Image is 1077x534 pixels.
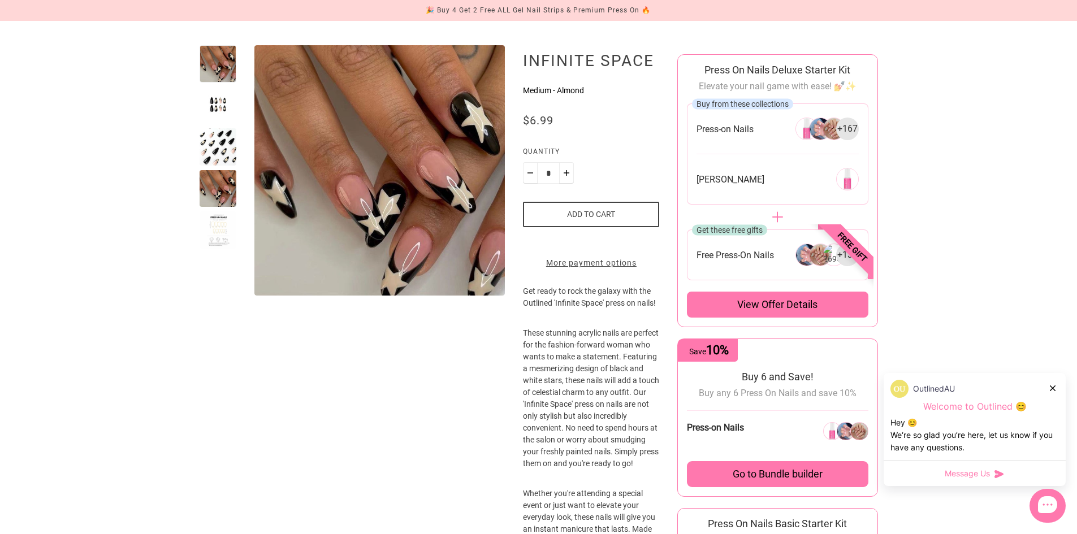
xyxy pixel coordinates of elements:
[523,257,659,269] a: More payment options
[836,168,859,190] img: 269291651152-0
[523,146,659,162] label: Quantity
[890,416,1059,454] div: Hey 😊 We‘re so glad you’re here, let us know if you have any questions.
[697,249,774,261] span: Free Press-On Nails
[742,371,814,383] span: Buy 6 and Save!
[523,51,659,70] h1: Infinite Space
[697,123,754,135] span: Press-on Nails
[945,468,990,479] span: Message Us
[704,64,850,76] span: Press On Nails Deluxe Starter Kit
[708,518,847,529] span: Press On Nails Basic Starter Kit
[523,202,659,227] button: Add to cart
[523,162,538,184] button: Minus
[737,298,818,311] span: View offer details
[523,85,659,97] p: Medium - Almond
[689,347,729,356] span: Save
[426,5,651,16] div: 🎉 Buy 4 Get 2 Free ALL Gel Nail Strips & Premium Press On 🔥
[733,468,823,480] span: Go to Bundle builder
[699,388,857,398] span: Buy any 6 Press On Nails and save 10%
[254,45,505,296] modal-trigger: Enlarge product image
[523,285,659,327] p: Get ready to rock the galaxy with the Outlined 'Infinite Space' press on nails!
[809,118,832,140] img: 266304946256-1
[699,81,857,92] span: Elevate your nail game with ease! 💅✨
[697,99,789,108] span: Buy from these collections
[559,162,574,184] button: Plus
[913,383,955,395] p: OutlinedAU
[890,380,909,398] img: data:image/png;base64,iVBORw0KGgoAAAANSUhEUgAAACQAAAAkCAYAAADhAJiYAAACKklEQVR4AexUO28UMRD+zufbLMv...
[837,123,858,135] span: + 167
[890,401,1059,413] p: Welcome to Outlined 😊
[254,45,505,296] img: Infinite Space - Press On Nails
[523,114,553,127] span: $6.99
[802,197,903,298] span: Free gift
[697,173,764,185] span: [PERSON_NAME]
[687,422,744,433] span: Press-on Nails
[795,118,818,140] img: 266304946256-0
[523,327,659,488] p: These stunning acrylic nails are perfect for the fashion-forward woman who wants to make a statem...
[697,225,763,235] span: Get these free gifts
[823,118,845,140] img: 266304946256-2
[706,343,729,357] span: 10%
